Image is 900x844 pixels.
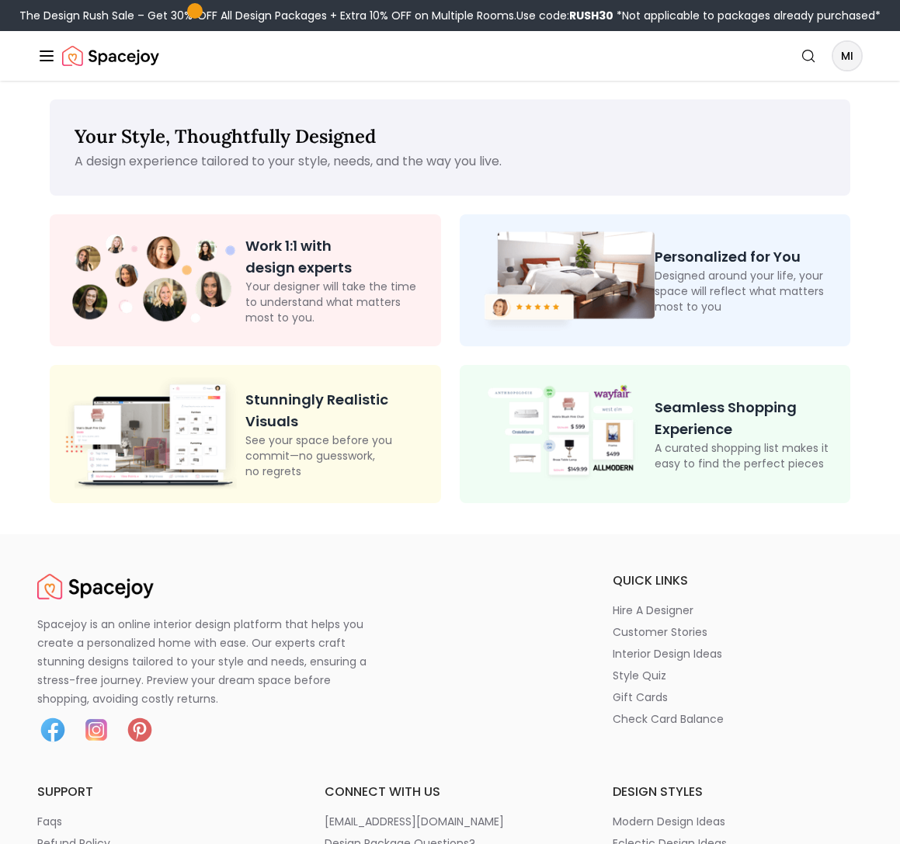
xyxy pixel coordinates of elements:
[325,814,575,829] a: [EMAIL_ADDRESS][DOMAIN_NAME]
[655,246,838,268] p: Personalized for You
[613,814,863,829] a: modern design ideas
[37,571,154,603] img: Spacejoy Logo
[833,42,861,70] span: MI
[613,624,863,640] a: customer stories
[613,668,863,683] a: style quiz
[245,279,429,325] p: Your designer will take the time to understand what matters most to you.
[613,571,863,590] h6: quick links
[613,8,881,23] span: *Not applicable to packages already purchased*
[613,646,722,662] p: interior design ideas
[613,711,863,727] a: check card balance
[613,783,863,801] h6: design styles
[37,814,287,829] a: faqs
[613,603,693,618] p: hire a designer
[75,152,825,171] p: A design experience tailored to your style, needs, and the way you live.
[37,31,863,81] nav: Global
[62,377,245,491] img: 3D Design
[613,689,668,705] p: gift cards
[613,624,707,640] p: customer stories
[62,40,159,71] img: Spacejoy Logo
[655,397,838,440] p: Seamless Shopping Experience
[19,8,881,23] div: The Design Rush Sale – Get 30% OFF All Design Packages + Extra 10% OFF on Multiple Rooms.
[245,432,429,479] p: See your space before you commit—no guesswork, no regrets
[325,814,504,829] p: [EMAIL_ADDRESS][DOMAIN_NAME]
[62,229,245,332] img: Design Experts
[472,382,655,486] img: Shop Design
[655,440,838,471] p: A curated shopping list makes it easy to find the perfect pieces
[613,689,863,705] a: gift cards
[516,8,613,23] span: Use code:
[81,714,112,745] img: Instagram icon
[124,714,155,745] img: Pinterest icon
[613,603,863,618] a: hire a designer
[655,268,838,314] p: Designed around your life, your space will reflect what matters most to you
[37,814,62,829] p: faqs
[832,40,863,71] button: MI
[37,571,154,603] a: Spacejoy
[613,814,725,829] p: modern design ideas
[613,668,666,683] p: style quiz
[75,124,825,149] p: Your Style, Thoughtfully Designed
[613,711,724,727] p: check card balance
[62,40,159,71] a: Spacejoy
[37,714,68,745] img: Facebook icon
[472,227,655,334] img: Room Design
[37,615,385,708] p: Spacejoy is an online interior design platform that helps you create a personalized home with eas...
[613,646,863,662] a: interior design ideas
[245,235,429,279] p: Work 1:1 with design experts
[37,783,287,801] h6: support
[325,783,575,801] h6: connect with us
[245,389,429,432] p: Stunningly Realistic Visuals
[569,8,613,23] b: RUSH30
